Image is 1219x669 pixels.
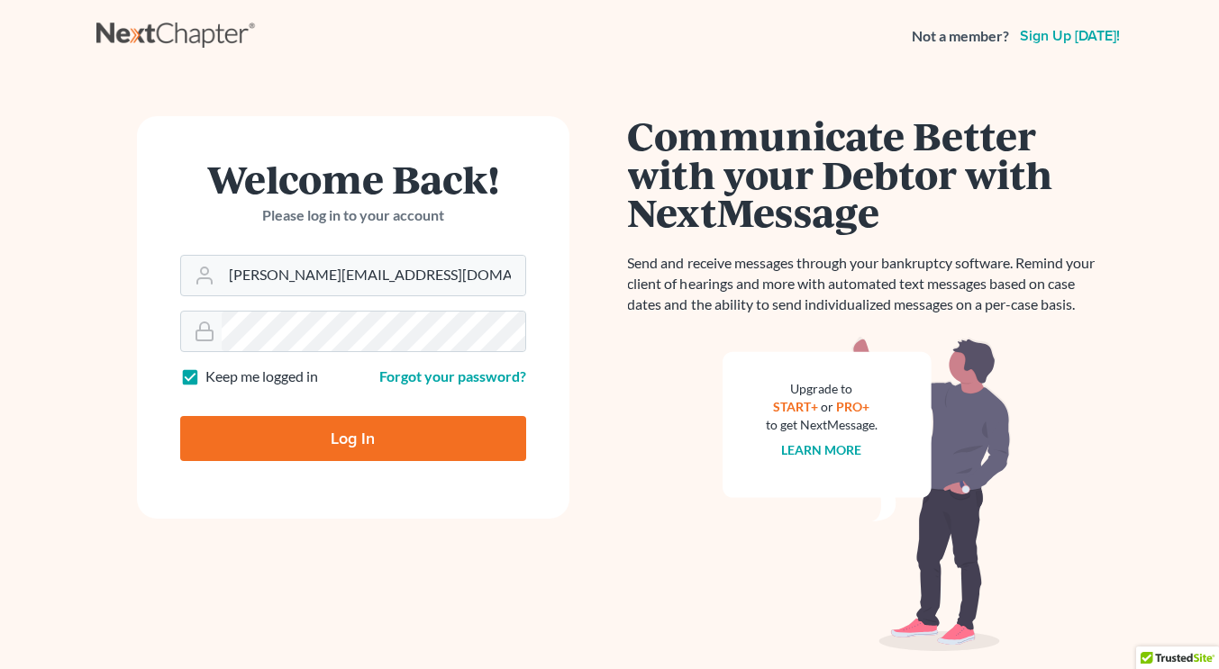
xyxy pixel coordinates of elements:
[628,253,1105,315] p: Send and receive messages through your bankruptcy software. Remind your client of hearings and mo...
[766,380,878,398] div: Upgrade to
[205,366,318,387] label: Keep me logged in
[180,416,526,461] input: Log In
[628,116,1105,231] h1: Communicate Better with your Debtor with NextMessage
[723,337,1011,652] img: nextmessage_bg-59042aed3d76b12b5cd301f8e5b87938c9018125f34e5fa2b7a6b67550977c72.svg
[836,399,869,414] a: PRO+
[912,26,1009,47] strong: Not a member?
[180,159,526,198] h1: Welcome Back!
[1016,29,1123,43] a: Sign up [DATE]!
[781,442,861,457] a: Learn more
[821,399,833,414] span: or
[766,416,878,434] div: to get NextMessage.
[773,399,818,414] a: START+
[222,256,525,295] input: Email Address
[180,205,526,226] p: Please log in to your account
[379,367,526,384] a: Forgot your password?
